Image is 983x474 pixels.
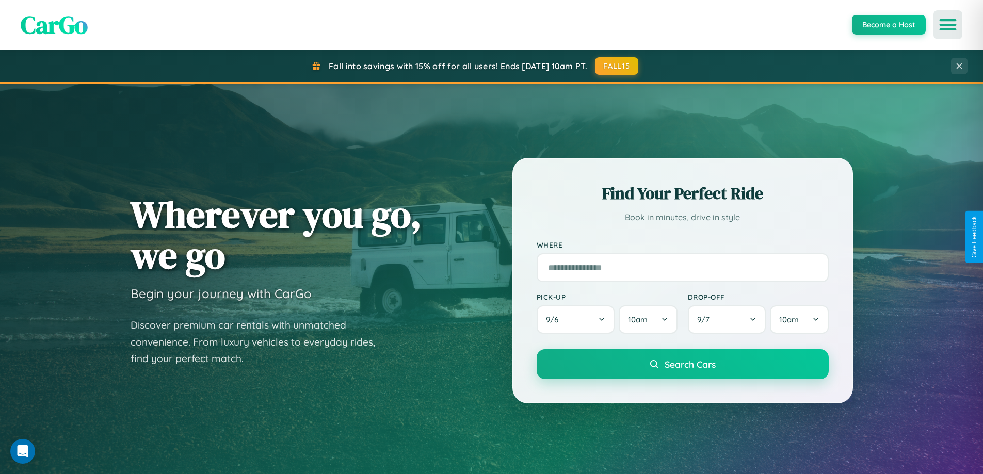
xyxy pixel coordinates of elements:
button: 9/7 [688,305,766,334]
h2: Find Your Perfect Ride [537,182,829,205]
p: Book in minutes, drive in style [537,210,829,225]
h1: Wherever you go, we go [131,194,422,275]
button: FALL15 [595,57,638,75]
span: CarGo [21,8,88,42]
button: 9/6 [537,305,615,334]
label: Where [537,240,829,249]
p: Discover premium car rentals with unmatched convenience. From luxury vehicles to everyday rides, ... [131,317,389,367]
span: 10am [779,315,799,324]
span: 9 / 7 [697,315,715,324]
button: 10am [770,305,828,334]
span: 10am [628,315,648,324]
label: Pick-up [537,292,678,301]
span: Fall into savings with 15% off for all users! Ends [DATE] 10am PT. [329,61,587,71]
span: Search Cars [665,358,716,370]
label: Drop-off [688,292,829,301]
button: Search Cars [537,349,829,379]
div: Open Intercom Messenger [10,439,35,464]
h3: Begin your journey with CarGo [131,286,312,301]
button: Open menu [933,10,962,39]
div: Give Feedback [971,216,978,258]
span: 9 / 6 [546,315,563,324]
button: Become a Host [852,15,926,35]
button: 10am [619,305,677,334]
